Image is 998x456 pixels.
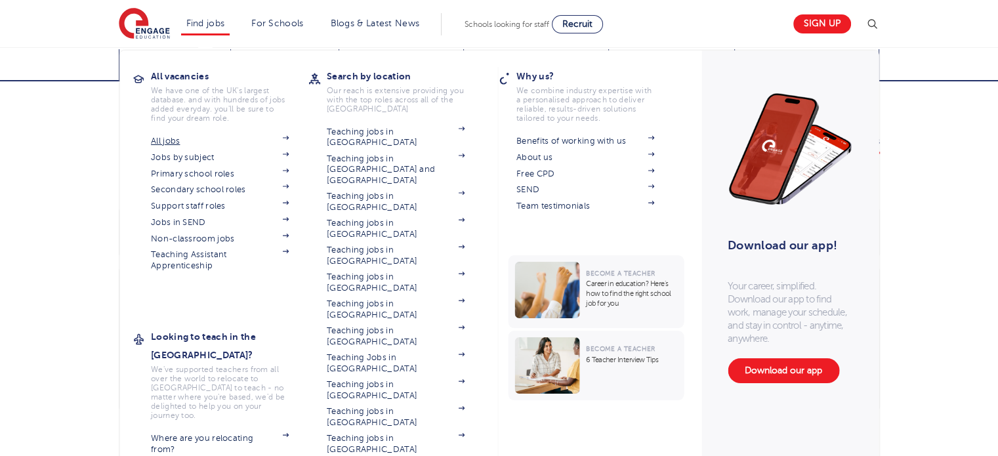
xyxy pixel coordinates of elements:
[327,154,465,186] a: Teaching jobs in [GEOGRAPHIC_DATA] and [GEOGRAPHIC_DATA]
[516,184,654,195] a: SEND
[119,8,170,41] img: Engage Education
[586,345,655,352] span: Become a Teacher
[151,234,289,244] a: Non-classroom jobs
[151,169,289,179] a: Primary school roles
[586,355,677,365] p: 6 Teacher Interview Tips
[586,270,655,277] span: Become a Teacher
[151,327,308,364] h3: Looking to teach in the [GEOGRAPHIC_DATA]?
[327,218,465,239] a: Teaching jobs in [GEOGRAPHIC_DATA]
[516,67,674,85] h3: Why us?
[151,86,289,123] p: We have one of the UK's largest database. and with hundreds of jobs added everyday. you'll be sur...
[331,18,420,28] a: Blogs & Latest News
[327,299,465,320] a: Teaching jobs in [GEOGRAPHIC_DATA]
[327,272,465,293] a: Teaching jobs in [GEOGRAPHIC_DATA]
[151,327,308,420] a: Looking to teach in the [GEOGRAPHIC_DATA]?We've supported teachers from all over the world to rel...
[728,231,846,260] h3: Download our app!
[186,18,225,28] a: Find jobs
[728,358,839,383] a: Download our app
[728,280,852,345] p: Your career, simplified. Download our app to find work, manage your schedule, and stay in control...
[516,86,654,123] p: We combine industry expertise with a personalised approach to deliver reliable, results-driven so...
[562,19,593,29] span: Recruit
[327,86,465,114] p: Our reach is extensive providing you with the top roles across all of the [GEOGRAPHIC_DATA]
[119,49,231,81] a: Team
[151,217,289,228] a: Jobs in SEND
[151,67,308,123] a: All vacanciesWe have one of the UK's largest database. and with hundreds of jobs added everyday. ...
[151,365,289,420] p: We've supported teachers from all over the world to relocate to [GEOGRAPHIC_DATA] to teach - no m...
[151,152,289,163] a: Jobs by subject
[151,201,289,211] a: Support staff roles
[552,15,603,33] a: Recruit
[516,169,654,179] a: Free CPD
[508,255,687,328] a: Become a TeacherCareer in education? Here’s how to find the right school job for you
[327,67,484,85] h3: Search by location
[327,67,484,114] a: Search by locationOur reach is extensive providing you with the top roles across all of the [GEOG...
[327,127,465,148] a: Teaching jobs in [GEOGRAPHIC_DATA]
[516,201,654,211] a: Team testimonials
[465,20,549,29] span: Schools looking for staff
[793,14,851,33] a: Sign up
[151,249,289,271] a: Teaching Assistant Apprenticeship
[327,325,465,347] a: Teaching jobs in [GEOGRAPHIC_DATA]
[327,191,465,213] a: Teaching jobs in [GEOGRAPHIC_DATA]
[151,433,289,455] a: Where are you relocating from?
[151,67,308,85] h3: All vacancies
[508,331,687,400] a: Become a Teacher6 Teacher Interview Tips
[327,406,465,428] a: Teaching jobs in [GEOGRAPHIC_DATA]
[327,245,465,266] a: Teaching jobs in [GEOGRAPHIC_DATA]
[119,127,393,159] h2: Leeds Google Reviews
[327,352,465,374] a: Teaching Jobs in [GEOGRAPHIC_DATA]
[327,379,465,401] a: Teaching jobs in [GEOGRAPHIC_DATA]
[516,67,674,123] a: Why us?We combine industry expertise with a personalised approach to deliver reliable, results-dr...
[516,152,654,163] a: About us
[327,433,465,455] a: Teaching jobs in [GEOGRAPHIC_DATA]
[251,18,303,28] a: For Schools
[151,136,289,146] a: All jobs
[516,136,654,146] a: Benefits of working with us
[151,184,289,195] a: Secondary school roles
[586,279,677,308] p: Career in education? Here’s how to find the right school job for you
